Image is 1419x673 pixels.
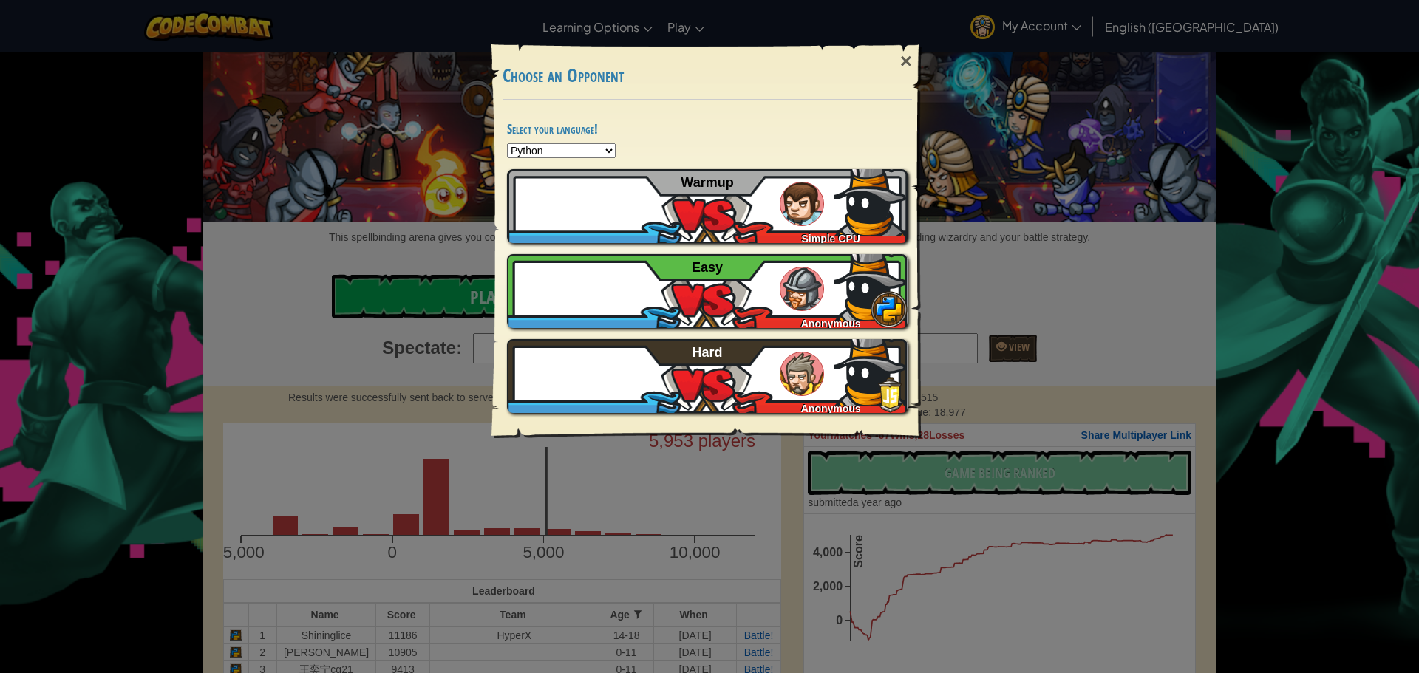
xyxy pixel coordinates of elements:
[503,66,912,86] h3: Choose an Opponent
[507,122,908,136] h4: Select your language!
[802,233,860,245] span: Simple CPU
[681,175,733,190] span: Warmup
[834,247,908,321] img: 4OXlT+fiqyZZDCYBvWDwDUUEAVe1NNge+X8waneZfxgh4gAAAABJRU5ErkJggg==
[834,332,908,406] img: 4OXlT+fiqyZZDCYBvWDwDUUEAVe1NNge+X8waneZfxgh4gAAAABJRU5ErkJggg==
[780,267,824,311] img: humans_ladder_easy.png
[780,352,824,396] img: humans_ladder_hard.png
[889,40,923,83] div: ×
[780,182,824,226] img: humans_ladder_tutorial.png
[692,260,723,275] span: Easy
[801,318,861,329] span: Anonymous
[801,403,861,414] span: Anonymous
[507,339,908,413] a: Anonymous
[507,169,908,243] a: Simple CPU
[693,345,723,360] span: Hard
[834,162,908,236] img: 4OXlT+fiqyZZDCYBvWDwDUUEAVe1NNge+X8waneZfxgh4gAAAABJRU5ErkJggg==
[507,254,908,328] a: Anonymous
